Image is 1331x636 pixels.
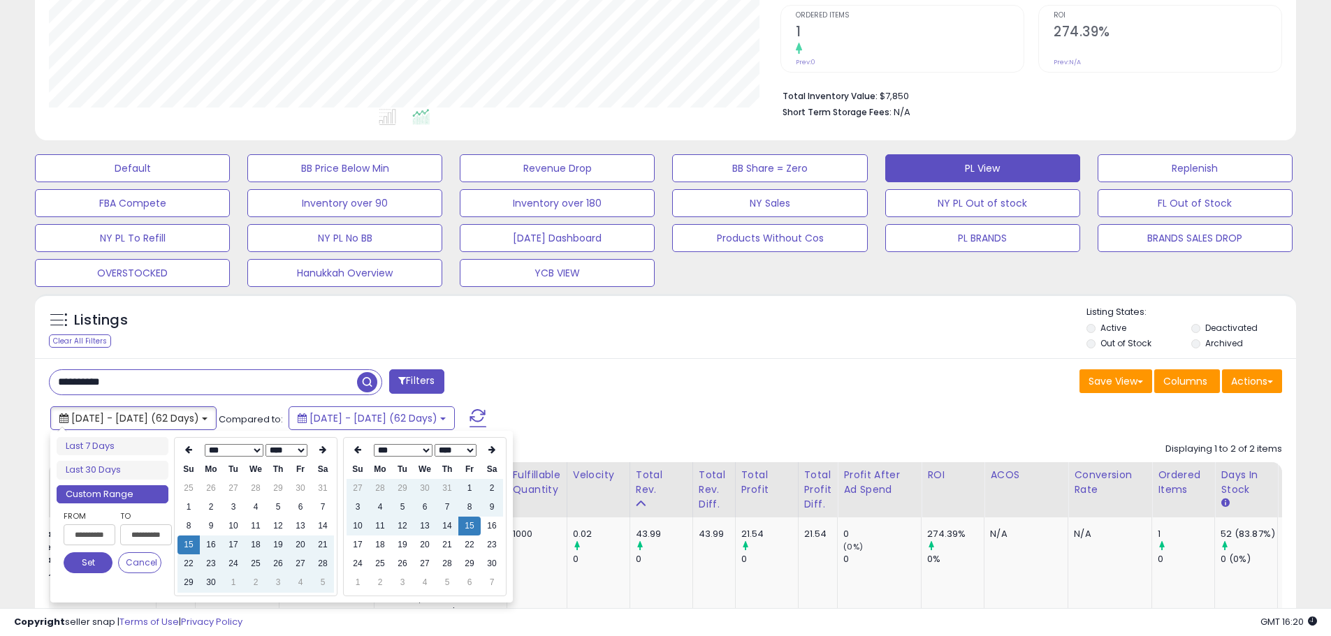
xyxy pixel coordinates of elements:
[347,498,369,517] td: 3
[672,189,867,217] button: NY Sales
[289,460,312,479] th: Fr
[369,573,391,592] td: 2
[458,460,481,479] th: Fr
[1054,24,1281,43] h2: 274.39%
[481,479,503,498] td: 2
[513,528,556,540] div: 1000
[1165,443,1282,456] div: Displaying 1 to 2 of 2 items
[289,554,312,573] td: 27
[1221,497,1229,510] small: Days In Stock.
[222,460,245,479] th: Tu
[1098,224,1293,252] button: BRANDS SALES DROP
[222,479,245,498] td: 27
[64,509,112,523] label: From
[177,498,200,517] td: 1
[796,58,815,66] small: Prev: 0
[369,479,391,498] td: 28
[783,87,1272,103] li: $7,850
[436,517,458,535] td: 14
[312,554,334,573] td: 28
[222,498,245,517] td: 3
[573,468,624,482] div: Velocity
[804,468,832,512] div: Total Profit Diff.
[312,498,334,517] td: 7
[414,460,436,479] th: We
[894,105,910,119] span: N/A
[843,468,915,497] div: Profit After Ad Spend
[843,553,921,565] div: 0
[1163,374,1207,388] span: Columns
[369,554,391,573] td: 25
[267,573,289,592] td: 3
[391,498,414,517] td: 5
[347,535,369,554] td: 17
[177,554,200,573] td: 22
[460,224,655,252] button: [DATE] Dashboard
[458,535,481,554] td: 22
[245,498,267,517] td: 4
[885,154,1080,182] button: PL View
[177,460,200,479] th: Su
[35,259,230,287] button: OVERSTOCKED
[289,406,455,430] button: [DATE] - [DATE] (62 Days)
[50,406,217,430] button: [DATE] - [DATE] (62 Days)
[414,479,436,498] td: 30
[347,479,369,498] td: 27
[436,573,458,592] td: 5
[804,528,827,540] div: 21.54
[843,541,863,552] small: (0%)
[783,90,878,102] b: Total Inventory Value:
[120,509,161,523] label: To
[458,573,481,592] td: 6
[347,554,369,573] td: 24
[119,615,179,628] a: Terms of Use
[1158,468,1209,497] div: Ordered Items
[1054,12,1281,20] span: ROI
[200,517,222,535] td: 9
[460,154,655,182] button: Revenue Drop
[312,573,334,592] td: 5
[636,468,687,497] div: Total Rev.
[310,411,437,425] span: [DATE] - [DATE] (62 Days)
[71,411,199,425] span: [DATE] - [DATE] (62 Days)
[672,154,867,182] button: BB Share = Zero
[219,413,283,426] span: Compared to:
[347,517,369,535] td: 10
[1205,337,1243,349] label: Archived
[436,498,458,517] td: 7
[414,517,436,535] td: 13
[1079,369,1152,393] button: Save View
[222,517,245,535] td: 10
[927,468,978,482] div: ROI
[1100,322,1126,334] label: Active
[347,460,369,479] th: Su
[49,334,111,348] div: Clear All Filters
[1221,468,1272,497] div: Days In Stock
[481,554,503,573] td: 30
[460,259,655,287] button: YCB VIEW
[699,468,729,512] div: Total Rev. Diff.
[1074,528,1141,540] div: N/A
[391,554,414,573] td: 26
[57,461,168,480] li: Last 30 Days
[1098,189,1293,217] button: FL Out of Stock
[200,498,222,517] td: 2
[312,460,334,479] th: Sa
[1154,369,1220,393] button: Columns
[200,460,222,479] th: Mo
[200,573,222,592] td: 30
[1222,369,1282,393] button: Actions
[1205,322,1258,334] label: Deactivated
[885,224,1080,252] button: PL BRANDS
[783,106,892,118] b: Short Term Storage Fees:
[57,485,168,504] li: Custom Range
[267,554,289,573] td: 26
[222,573,245,592] td: 1
[200,479,222,498] td: 26
[177,479,200,498] td: 25
[312,517,334,535] td: 14
[990,528,1057,540] div: N/A
[64,552,112,573] button: Set
[481,535,503,554] td: 23
[1221,528,1277,540] div: 52 (83.87%)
